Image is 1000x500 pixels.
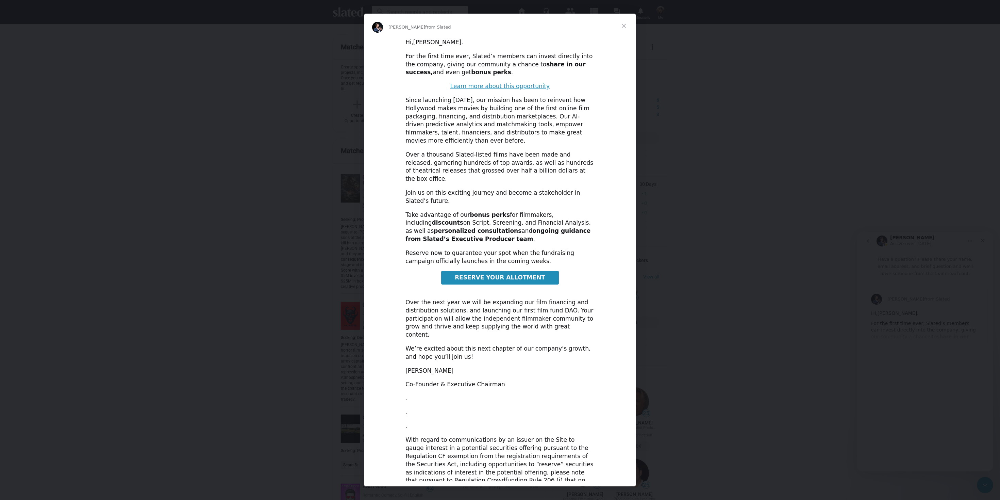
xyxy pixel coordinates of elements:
a: Learn more about this opportunity [450,83,550,90]
span: Close [612,14,636,38]
img: Profile image for Stephan [14,62,25,73]
button: go back [4,3,17,16]
div: For the first time ever, Slated’s members can invest directly into the company, giving our commun... [14,88,122,115]
span: from Slated [425,25,451,30]
div: . [405,408,595,417]
b: discounts [432,219,463,226]
div: Reserve now to guarantee your spot when the fundraising campaign officially launches in the comin... [405,249,595,265]
div: . [405,422,595,431]
div: Hi,[PERSON_NAME]. [14,78,122,85]
span: RESERVE YOUR ALLOTMENT [455,274,545,281]
div: Over the next year we will be expanding our film financing and distribution solutions, and launch... [405,290,595,339]
span: [PERSON_NAME] [30,65,67,70]
div: We’re excited about this next chapter of our company’s growth, and hope you’ll join us! [405,345,595,361]
a: RESERVE YOUR ALLOTMENT [441,271,559,285]
b: personalized consultations [434,227,521,234]
div: Co-Founder & Executive Chairman [405,381,595,389]
b: bonus perks [470,211,510,218]
div: Stephan says… [5,53,131,124]
div: [PERSON_NAME] [405,367,595,375]
div: Since launching [DATE], our mission has been to reinvent how Hollywood makes movies by building o... [405,96,595,145]
div: Take advantage of our for filmmakers, including on Script, Screening, and Financial Analysis, as ... [405,211,595,243]
b: bonus perks [471,69,511,76]
div: . [405,394,595,403]
span: [PERSON_NAME] [388,25,425,30]
div: Hi,[PERSON_NAME]. [405,38,595,47]
b: share in our success, [405,61,586,76]
img: Profile image for Stephan [372,22,383,33]
div: For the first time ever, Slated’s members can invest directly into the company, giving our commun... [405,52,595,77]
img: Profile image for Stephan [19,4,30,15]
div: Join us on this exciting journey and become a stakeholder in Slated’s future. [405,189,595,205]
button: Home [106,3,119,16]
span: from Slated [67,65,93,70]
div: Over a thousand Slated-listed films have been made and released, garnering hundreds of top awards... [405,151,595,183]
h1: [PERSON_NAME] [33,3,77,9]
p: Active over [DATE] [33,9,74,15]
div: Close [119,3,132,15]
b: ongoing guidance from Slated’s Executive Producer team [405,227,590,242]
